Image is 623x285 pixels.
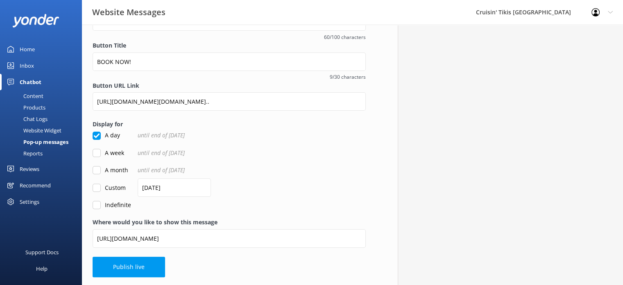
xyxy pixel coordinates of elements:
[5,90,82,102] a: Content
[93,41,366,50] label: Button Title
[5,136,82,148] a: Pop-up messages
[93,166,128,175] label: A month
[20,177,51,194] div: Recommend
[5,113,48,125] div: Chat Logs
[36,260,48,277] div: Help
[93,33,366,41] span: 60/100 characters
[93,229,366,248] input: https://www.example.com/page
[93,183,126,192] label: Custom
[92,6,165,19] h3: Website Messages
[93,201,131,210] label: Indefinite
[25,244,59,260] div: Support Docs
[93,148,124,157] label: A week
[93,81,366,90] label: Button URL Link
[20,161,39,177] div: Reviews
[93,52,366,71] input: Button Title
[5,102,45,113] div: Products
[20,57,34,74] div: Inbox
[20,74,41,90] div: Chatbot
[93,92,366,111] input: Button URL
[20,194,39,210] div: Settings
[138,178,211,197] input: dd/mm/yyyy
[5,90,43,102] div: Content
[93,120,366,129] label: Display for
[93,73,366,81] span: 9/30 characters
[138,166,185,175] span: until end of [DATE]
[12,14,59,27] img: yonder-white-logo.png
[20,41,35,57] div: Home
[93,218,366,227] label: Where would you like to show this message
[5,148,82,159] a: Reports
[93,131,120,140] label: A day
[93,257,165,277] button: Publish live
[5,102,82,113] a: Products
[5,125,82,136] a: Website Widget
[138,131,185,140] span: until end of [DATE]
[5,136,68,148] div: Pop-up messages
[5,148,43,159] div: Reports
[5,125,61,136] div: Website Widget
[138,148,185,157] span: until end of [DATE]
[5,113,82,125] a: Chat Logs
